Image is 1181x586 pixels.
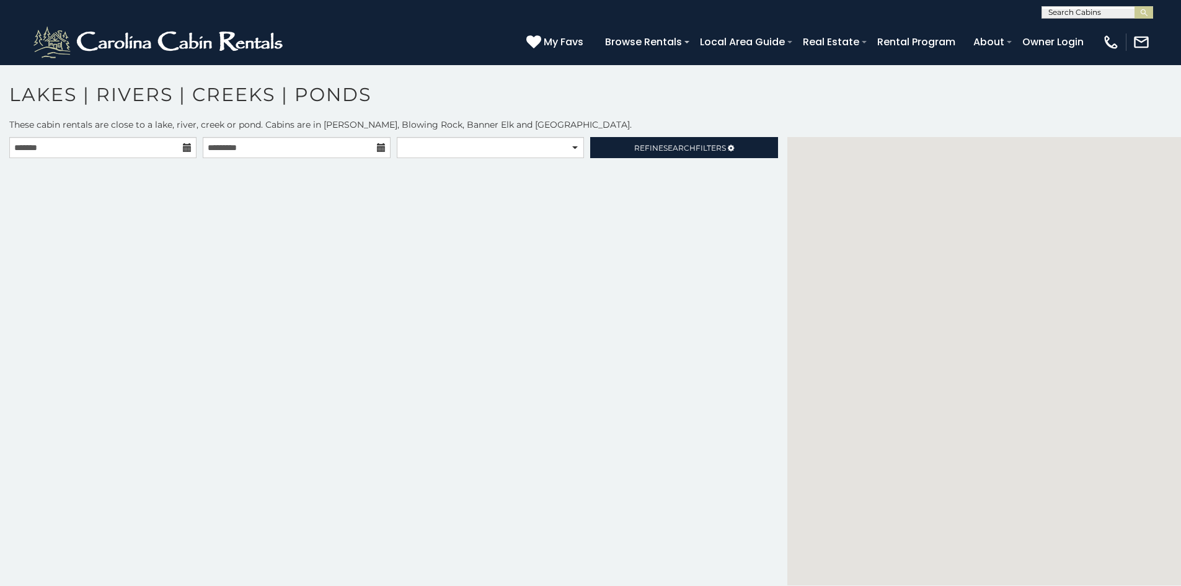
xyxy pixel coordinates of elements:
span: My Favs [544,34,583,50]
img: phone-regular-white.png [1102,33,1120,51]
img: White-1-2.png [31,24,288,61]
a: My Favs [526,34,586,50]
a: RefineSearchFilters [590,137,777,158]
a: Rental Program [871,31,962,53]
a: Browse Rentals [599,31,688,53]
a: Real Estate [797,31,865,53]
img: mail-regular-white.png [1133,33,1150,51]
span: Search [663,143,696,153]
span: Refine Filters [634,143,726,153]
a: Local Area Guide [694,31,791,53]
a: About [967,31,1011,53]
a: Owner Login [1016,31,1090,53]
